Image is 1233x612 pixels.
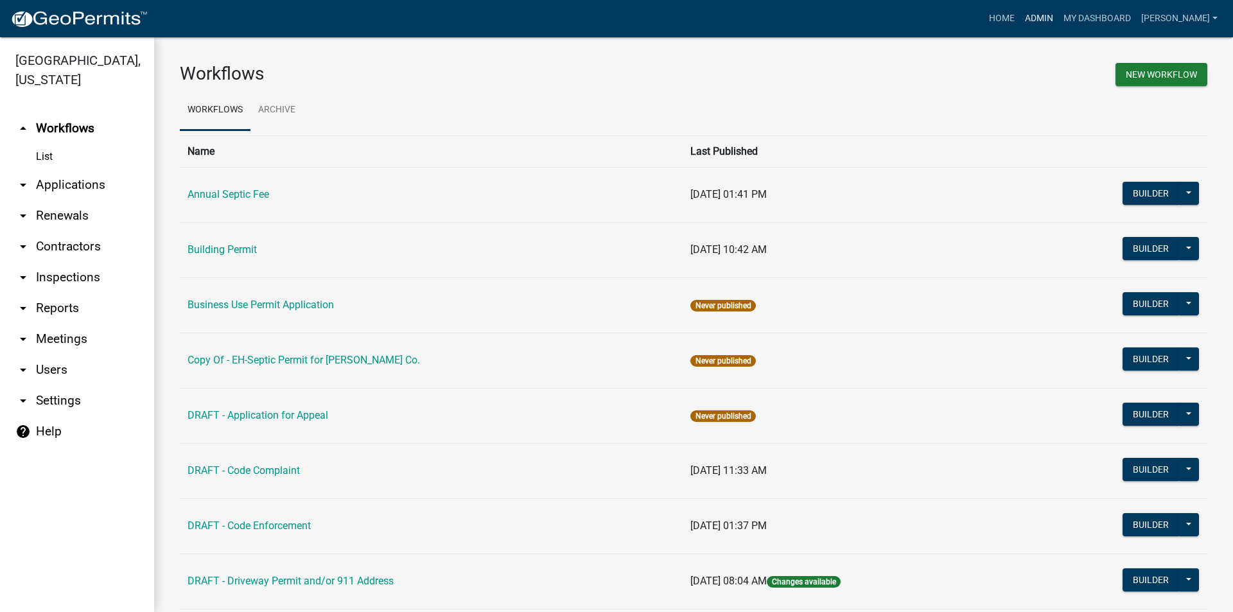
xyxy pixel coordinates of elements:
span: [DATE] 10:42 AM [690,243,767,256]
th: Name [180,136,683,167]
a: [PERSON_NAME] [1136,6,1223,31]
span: [DATE] 11:33 AM [690,464,767,476]
a: DRAFT - Application for Appeal [188,409,328,421]
a: Business Use Permit Application [188,299,334,311]
button: Builder [1123,347,1179,371]
a: Home [984,6,1020,31]
i: arrow_drop_down [15,270,31,285]
i: help [15,424,31,439]
i: arrow_drop_down [15,177,31,193]
span: Never published [690,300,755,311]
span: [DATE] 01:37 PM [690,520,767,532]
a: DRAFT - Code Enforcement [188,520,311,532]
a: DRAFT - Driveway Permit and/or 911 Address [188,575,394,587]
h3: Workflows [180,63,684,85]
span: Never published [690,355,755,367]
a: Admin [1020,6,1058,31]
i: arrow_drop_down [15,239,31,254]
button: New Workflow [1115,63,1207,86]
a: Building Permit [188,243,257,256]
a: My Dashboard [1058,6,1136,31]
i: arrow_drop_up [15,121,31,136]
a: Archive [250,90,303,131]
a: DRAFT - Code Complaint [188,464,300,476]
th: Last Published [683,136,1018,167]
i: arrow_drop_down [15,393,31,408]
span: Changes available [767,576,840,588]
i: arrow_drop_down [15,331,31,347]
a: Annual Septic Fee [188,188,269,200]
i: arrow_drop_down [15,208,31,223]
span: [DATE] 08:04 AM [690,575,767,587]
button: Builder [1123,568,1179,591]
button: Builder [1123,458,1179,481]
button: Builder [1123,237,1179,260]
button: Builder [1123,292,1179,315]
button: Builder [1123,513,1179,536]
button: Builder [1123,403,1179,426]
i: arrow_drop_down [15,301,31,316]
a: Workflows [180,90,250,131]
span: Never published [690,410,755,422]
span: [DATE] 01:41 PM [690,188,767,200]
a: Copy Of - EH-Septic Permit for [PERSON_NAME] Co. [188,354,420,366]
i: arrow_drop_down [15,362,31,378]
button: Builder [1123,182,1179,205]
